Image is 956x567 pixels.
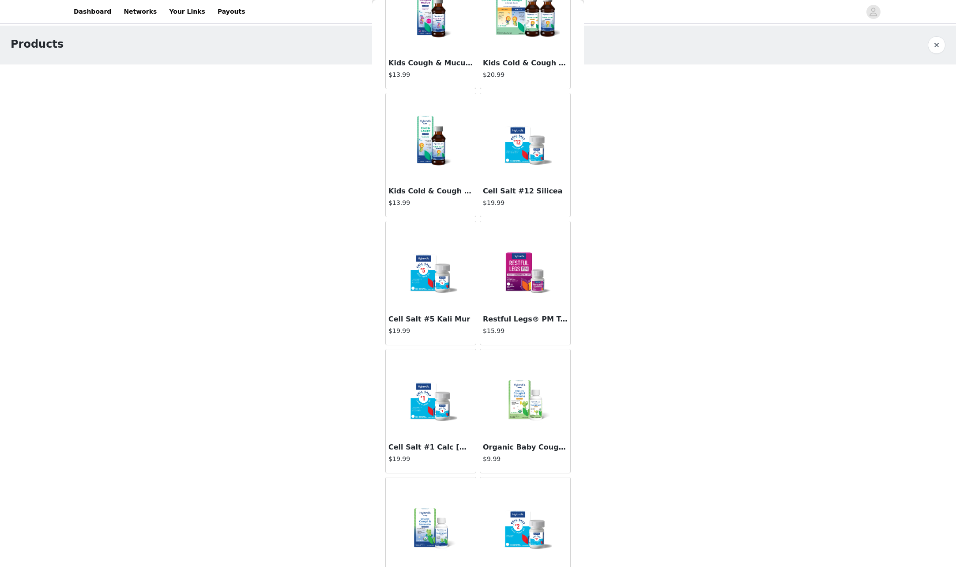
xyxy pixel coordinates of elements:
[483,70,568,79] h4: $20.99
[490,349,560,438] img: Organic Baby Cough & Immune Daytime
[483,186,568,197] h3: Cell Salt #12 Silicea
[396,221,466,310] img: Cell Salt #5 Kali Mur
[388,442,473,453] h3: Cell Salt #1 Calc [MEDICAL_DATA]
[483,454,568,464] h4: $9.99
[388,58,473,68] h3: Kids Cough & Mucus Nighttime
[396,477,466,566] img: Organic Baby Cough & Immune Nighttime
[388,454,473,464] h4: $19.99
[396,349,466,438] img: Cell Salt #1 Calc Fluor
[396,93,466,181] img: Kids Cold & Cough Nighttime
[869,5,877,19] div: avatar
[118,2,162,22] a: Networks
[483,58,568,68] h3: Kids Cold & Cough Combo Pack
[388,314,473,325] h3: Cell Salt #5 Kali Mur
[388,326,473,336] h4: $19.99
[388,186,473,197] h3: Kids Cold & Cough Nighttime
[388,198,473,208] h4: $13.99
[490,221,560,310] img: Restful Legs® PM Tablets
[11,36,64,52] h1: Products
[483,442,568,453] h3: Organic Baby Cough & Immune Daytime
[490,93,560,181] img: Cell Salt #12 Silicea
[483,198,568,208] h4: $19.99
[483,314,568,325] h3: Restful Legs® PM Tablets
[388,70,473,79] h4: $13.99
[164,2,211,22] a: Your Links
[212,2,251,22] a: Payouts
[68,2,117,22] a: Dashboard
[490,477,560,566] img: Cell Salt #2 Calc Phos
[483,326,568,336] h4: $15.99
